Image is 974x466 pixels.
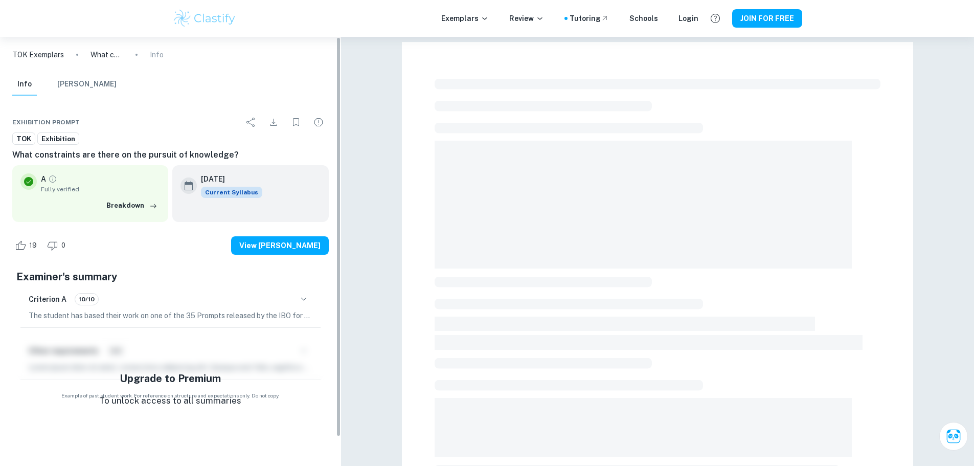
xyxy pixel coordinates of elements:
button: Info [12,73,37,96]
img: Clastify logo [172,8,237,29]
span: Example of past student work. For reference on structure and expectations only. Do not copy. [12,392,329,400]
h6: [DATE] [201,173,254,185]
h6: Criterion A [29,294,66,305]
p: Info [150,49,164,60]
div: This exemplar is based on the current syllabus. Feel free to refer to it for inspiration/ideas wh... [201,187,262,198]
p: Review [509,13,544,24]
div: Report issue [308,112,329,132]
p: The student has based their work on one of the 35 Prompts released by the IBO for the examination... [29,310,312,321]
a: Schools [629,13,658,24]
span: Exhibition [38,134,79,144]
h6: What constraints are there on the pursuit of knowledge? [12,149,329,161]
p: To unlock access to all summaries [99,394,241,408]
span: 10/10 [75,295,98,304]
button: View [PERSON_NAME] [231,236,329,255]
a: Exhibition [37,132,79,145]
div: Dislike [44,237,71,254]
span: Fully verified [41,185,160,194]
a: Login [678,13,698,24]
div: Download [263,112,284,132]
span: 0 [56,240,71,251]
span: TOK [13,134,35,144]
button: Breakdown [104,198,160,213]
h5: Examiner's summary [16,269,325,284]
p: A [41,173,46,185]
div: Share [241,112,261,132]
button: Help and Feedback [707,10,724,27]
div: Bookmark [286,112,306,132]
p: What constraints are there on the pursuit of knowledge? [90,49,123,60]
button: JOIN FOR FREE [732,9,802,28]
a: TOK [12,132,35,145]
button: Ask Clai [939,422,968,451]
p: Exemplars [441,13,489,24]
button: [PERSON_NAME] [57,73,117,96]
a: TOK Exemplars [12,49,64,60]
h5: Upgrade to Premium [120,371,221,386]
div: Like [12,237,42,254]
span: Current Syllabus [201,187,262,198]
a: Grade fully verified [48,174,57,184]
span: 19 [24,240,42,251]
a: Tutoring [570,13,609,24]
span: Exhibition Prompt [12,118,80,127]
